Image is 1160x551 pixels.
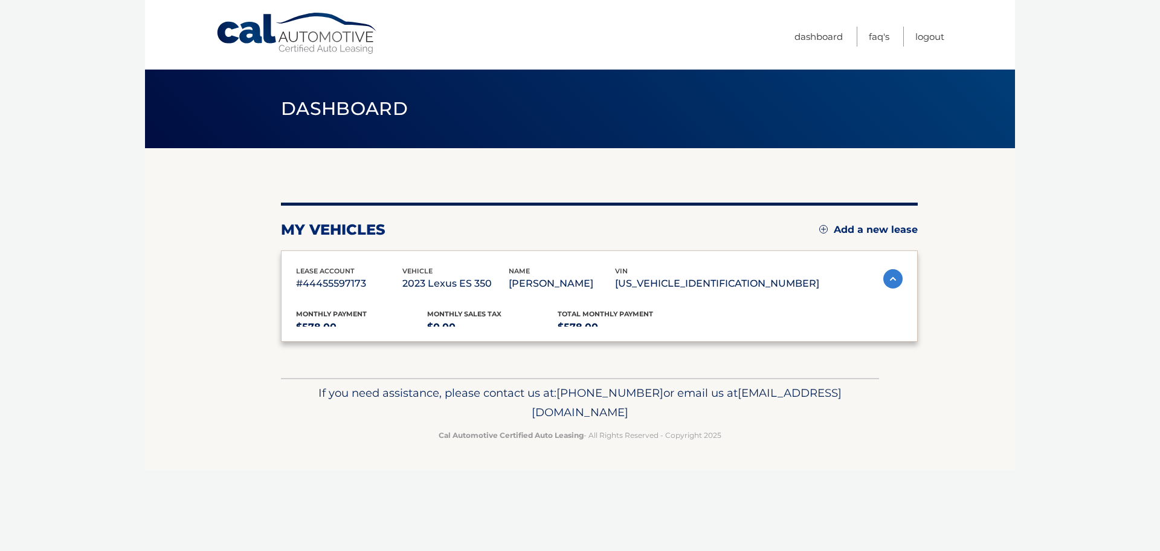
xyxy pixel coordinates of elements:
[869,27,889,47] a: FAQ's
[509,275,615,292] p: [PERSON_NAME]
[216,12,379,55] a: Cal Automotive
[883,269,903,289] img: accordion-active.svg
[402,267,433,275] span: vehicle
[615,267,628,275] span: vin
[402,275,509,292] p: 2023 Lexus ES 350
[558,319,689,336] p: $578.00
[532,386,842,419] span: [EMAIL_ADDRESS][DOMAIN_NAME]
[296,267,355,275] span: lease account
[556,386,663,400] span: [PHONE_NUMBER]
[915,27,944,47] a: Logout
[439,431,584,440] strong: Cal Automotive Certified Auto Leasing
[281,221,385,239] h2: my vehicles
[615,275,819,292] p: [US_VEHICLE_IDENTIFICATION_NUMBER]
[296,319,427,336] p: $578.00
[289,429,871,442] p: - All Rights Reserved - Copyright 2025
[281,97,408,120] span: Dashboard
[794,27,843,47] a: Dashboard
[296,310,367,318] span: Monthly Payment
[819,224,918,236] a: Add a new lease
[427,310,501,318] span: Monthly sales Tax
[296,275,402,292] p: #44455597173
[427,319,558,336] p: $0.00
[558,310,653,318] span: Total Monthly Payment
[819,225,828,233] img: add.svg
[509,267,530,275] span: name
[289,383,871,422] p: If you need assistance, please contact us at: or email us at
